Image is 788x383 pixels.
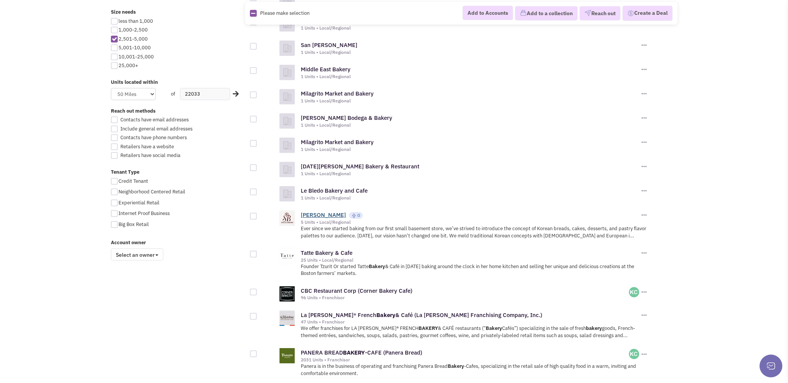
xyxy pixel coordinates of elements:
[301,195,640,201] div: 1 Units • Local/Regional
[118,62,138,69] span: 25,000+
[118,221,149,228] span: Big Box Retail
[520,9,527,16] img: icon-collection-lavender.png
[118,27,148,33] span: 1,000-2,500
[301,263,648,277] p: Founder Tzurit Or started Tatte & Café in [DATE] baking around the clock in her home kitchen and ...
[118,199,159,206] span: Experiential Retail
[301,249,352,256] a: Tatte Bakery & Cafe
[111,239,245,246] label: Account owner
[301,295,629,301] div: 96 Units • Franchisor
[301,357,629,363] div: 2031 Units • Franchisor
[301,98,640,104] div: 1 Units • Local/Regional
[376,311,395,319] b: Bakery
[111,79,245,86] label: Units located within
[343,349,365,356] b: BAKERY
[120,126,193,132] span: Include general email addresses
[629,349,639,359] img: teWl9Dtx2ke2FFSUte9CyA.png
[301,66,351,73] a: Middle East Bakery
[301,41,357,49] a: San [PERSON_NAME]
[301,90,374,97] a: Milagrito Market and Bakery
[352,213,356,218] img: locallyfamous-upvote.png
[118,210,170,217] span: Internet Proof Business
[301,219,640,225] div: 5 Units • Local/Regional
[301,25,640,31] div: 1 Units • Local/Regional
[118,18,153,24] span: less than 1,000
[111,169,245,176] label: Tenant Type
[369,263,385,270] b: Bakery
[301,325,648,339] p: We offer franchises for LA [PERSON_NAME]® FRENCH & CAFÉ restaurants (“ Cafés”) specializing in th...
[301,122,640,128] div: 1 Units • Local/Regional
[586,325,602,331] b: bakery
[171,91,175,97] span: of
[418,325,438,331] b: BAKERY
[180,88,230,100] input: Zip Code
[357,212,360,218] span: 0
[301,257,640,263] div: 25 Units • Local/Regional
[486,325,502,331] b: Bakery
[301,138,374,146] a: Milagrito Market and Bakery
[250,10,257,17] img: Rectangle.png
[301,311,542,319] a: La [PERSON_NAME]® FrenchBakery& Café (La [PERSON_NAME] Franchising Company, Inc.)
[118,178,148,184] span: Credit Tenant
[463,6,513,20] button: Add to Accounts
[448,363,464,369] b: Bakery
[120,134,187,141] span: Contacts have phone numbers
[301,146,640,152] div: 1 Units • Local/Regional
[301,49,640,55] div: 1 Units • Local/Regional
[111,248,163,261] span: Select an owner
[260,9,310,16] span: Please make selection
[580,6,621,20] button: Reach out
[118,53,154,60] span: 10,001-25,000
[111,108,245,115] label: Reach out methods
[301,349,422,356] a: PANERA BREADBAKERY-CAFE (Panera Bread)
[622,6,673,21] button: Create a Deal
[111,9,245,16] label: Size needs
[301,363,648,377] p: Panera is in the business of operating and franchising Panera Bread -Cafes, specializing in the r...
[301,211,346,218] a: [PERSON_NAME]
[301,171,640,177] div: 1 Units • Local/Regional
[629,287,639,297] img: teWl9Dtx2ke2FFSUte9CyA.png
[120,143,174,150] span: Retailers have a website
[627,9,634,17] img: Deal-Dollar.png
[515,6,578,20] button: Add to a collection
[120,116,189,123] span: Contacts have email addresses
[301,74,640,80] div: 1 Units • Local/Regional
[301,187,368,194] a: Le Bledo Bakery and Cafe
[118,36,148,42] span: 2,501-5,000
[301,287,412,294] a: CBC Restaurant Corp (Corner Bakery Cafe)
[301,1,640,7] div: 1 Units • Local/Regional
[301,319,640,325] div: 47 Units • Franchisor
[301,225,648,239] p: Ever since we started baking from our first small basement store, we’ve strived to introduce the ...
[118,188,185,195] span: Neighborhood Centered Retail
[301,114,392,121] a: [PERSON_NAME] Bodega & Bakery
[120,152,180,159] span: Retailers have social media
[584,9,591,16] img: VectorPaper_Plane.png
[118,44,151,51] span: 5,001-10,000
[228,89,240,99] div: Search Nearby
[301,163,419,170] a: [DATE][PERSON_NAME] Bakery & Restaurant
